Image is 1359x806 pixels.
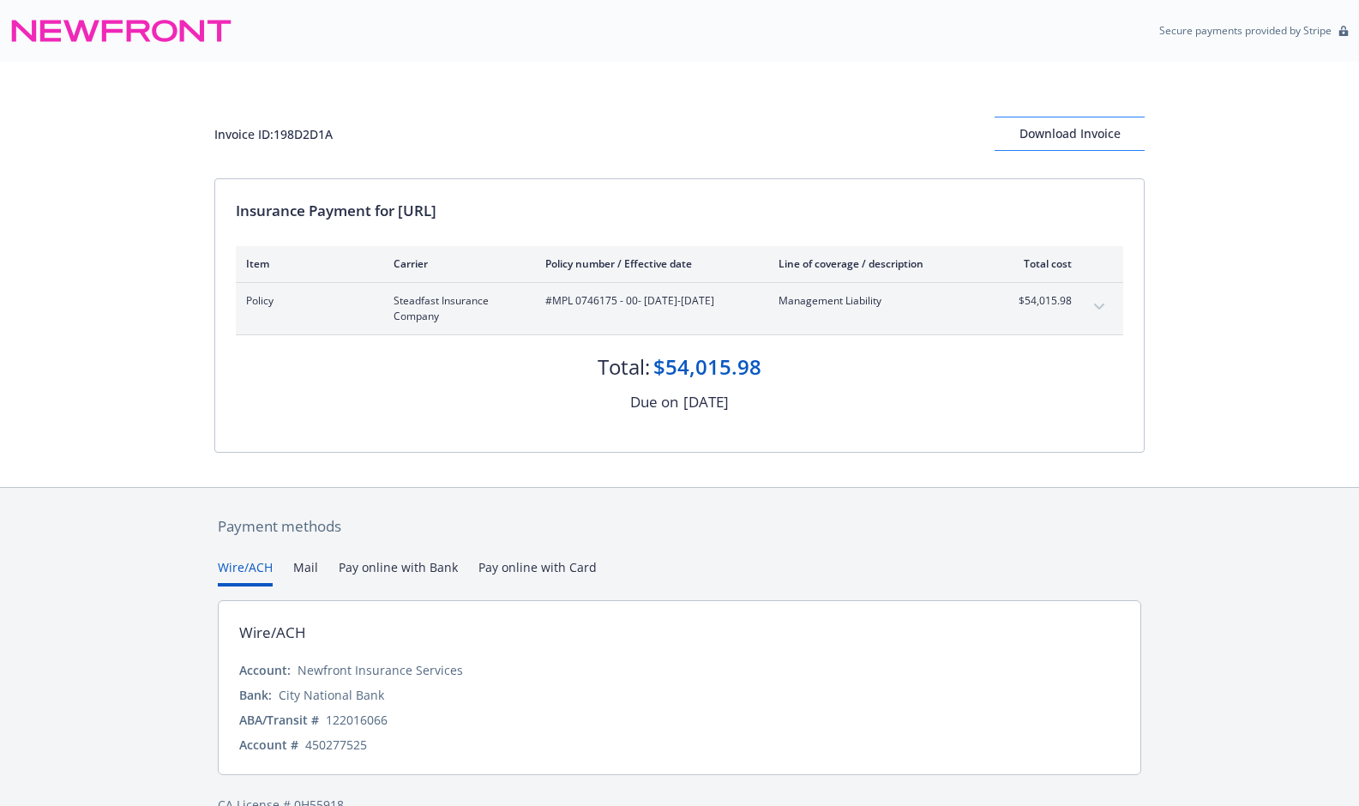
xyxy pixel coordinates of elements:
[236,200,1123,222] div: Insurance Payment for [URL]
[1085,293,1113,321] button: expand content
[545,293,751,309] span: #MPL 0746175 - 00 - [DATE]-[DATE]
[394,256,518,271] div: Carrier
[214,125,333,143] div: Invoice ID: 198D2D1A
[683,391,729,413] div: [DATE]
[339,558,458,586] button: Pay online with Bank
[995,117,1145,151] button: Download Invoice
[1007,293,1072,309] span: $54,015.98
[630,391,678,413] div: Due on
[545,256,751,271] div: Policy number / Effective date
[279,686,384,704] div: City National Bank
[239,711,319,729] div: ABA/Transit #
[779,256,980,271] div: Line of coverage / description
[293,558,318,586] button: Mail
[326,711,388,729] div: 122016066
[218,558,273,586] button: Wire/ACH
[305,736,367,754] div: 450277525
[239,622,306,644] div: Wire/ACH
[394,293,518,324] span: Steadfast Insurance Company
[779,293,980,309] span: Management Liability
[1159,23,1332,38] p: Secure payments provided by Stripe
[1007,256,1072,271] div: Total cost
[653,352,761,382] div: $54,015.98
[218,515,1141,538] div: Payment methods
[246,256,366,271] div: Item
[478,558,597,586] button: Pay online with Card
[246,293,366,309] span: Policy
[239,736,298,754] div: Account #
[995,117,1145,150] div: Download Invoice
[298,661,463,679] div: Newfront Insurance Services
[239,661,291,679] div: Account:
[236,283,1123,334] div: PolicySteadfast Insurance Company#MPL 0746175 - 00- [DATE]-[DATE]Management Liability$54,015.98ex...
[598,352,650,382] div: Total:
[239,686,272,704] div: Bank:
